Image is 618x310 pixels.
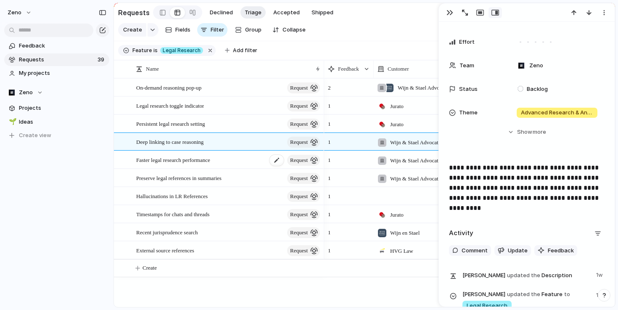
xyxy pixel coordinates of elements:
span: External source references [136,245,194,255]
span: request [290,136,308,148]
span: Wijn & Stael Advocaten , Wijn en Stael [398,84,482,92]
a: Projects [4,102,109,114]
span: Create [123,26,142,34]
a: Requests39 [4,53,109,66]
span: updated the [507,271,540,280]
span: request [290,154,308,166]
span: Projects [19,104,106,112]
button: request [287,137,320,148]
span: Theme [459,109,478,117]
span: Comment [462,246,488,255]
span: request [290,118,308,130]
span: updated the [507,290,540,299]
button: request [287,173,320,184]
span: Deep linking to case reasoning [136,137,203,146]
span: Feedback [338,65,359,73]
span: request [290,172,308,184]
span: Advanced Research & Analytics [521,109,593,117]
button: Zeno [4,6,36,19]
span: Update [508,246,528,255]
span: request [290,227,308,238]
span: Create [143,264,157,272]
span: Create view [19,131,51,140]
span: Description [462,269,591,281]
button: Showmore [449,125,605,140]
span: Feedback [19,42,106,50]
span: Wijn & Stael Advocaten [390,175,444,183]
span: [PERSON_NAME] [462,290,505,299]
button: Legal Research [158,46,205,55]
span: Legal Research [467,302,507,310]
span: Wijn & Stael Advocaten [390,138,444,147]
span: Status [459,85,478,93]
button: Create view [4,129,109,142]
button: Group [231,23,266,37]
button: request [287,245,320,256]
span: 1w [596,289,605,299]
button: request [287,82,320,93]
span: Zeno [8,8,21,17]
button: request [287,101,320,111]
button: Shipped [307,6,338,19]
div: 🌱 [9,117,15,127]
span: Add filter [233,47,257,54]
button: Accepted [269,6,304,19]
span: Recent jurisprudence search [136,227,198,237]
span: Requests [19,56,95,64]
button: Fields [162,23,194,37]
span: request [290,191,308,202]
span: HVG Law [390,247,413,255]
span: Preserve legal references in summaries [136,173,222,183]
span: Feedback [548,246,574,255]
span: Feature [132,47,152,54]
button: request [287,227,320,238]
span: Wijn & Stael Advocaten [390,156,444,165]
span: Group [245,26,261,34]
button: is [152,46,159,55]
span: Jurato [390,102,404,111]
span: 1 [325,206,334,219]
span: 1 [325,151,334,164]
a: My projects [4,67,109,79]
button: Feedback [534,245,577,256]
span: Legal Research [163,47,201,54]
span: 1 [325,97,334,110]
span: Team [460,61,474,70]
button: Triage [240,6,266,19]
h2: Requests [118,8,150,18]
button: request [287,209,320,220]
span: 1 [325,224,334,237]
span: Persistent legal research setting [136,119,205,128]
span: is [153,47,158,54]
span: Faster legal research performance [136,155,210,164]
span: Shipped [312,8,333,17]
a: 🌱Ideas [4,116,109,128]
span: more [533,128,546,136]
button: Declined [206,6,237,19]
button: Update [494,245,531,256]
button: Collapse [269,23,309,37]
span: Zeno [529,61,543,70]
span: 2 [325,79,334,92]
span: Show [517,128,532,136]
span: 1 [325,170,334,183]
button: request [287,155,320,166]
span: 39 [98,56,106,64]
span: Jurato [390,120,404,129]
span: Ideas [19,118,106,126]
span: 1 [325,188,334,201]
button: request [287,191,320,202]
span: Accepted [273,8,300,17]
span: 1 [325,115,334,128]
span: Name [146,65,159,73]
span: request [290,245,308,257]
span: 1 [325,133,334,146]
span: Filter [211,26,224,34]
span: to [564,290,570,299]
a: Feedback [4,40,109,52]
button: Zeno [4,86,109,99]
button: Create [118,23,146,37]
span: Customer [388,65,409,73]
span: Triage [245,8,261,17]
